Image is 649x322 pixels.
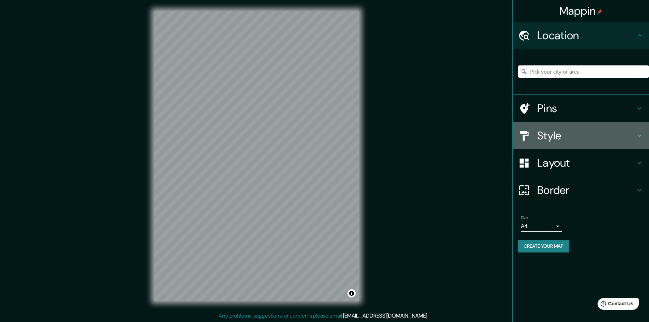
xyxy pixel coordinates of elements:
[428,312,429,320] div: .
[521,221,562,232] div: A4
[429,312,431,320] div: .
[537,183,635,197] h4: Border
[588,295,642,315] iframe: Help widget launcher
[347,289,356,297] button: Toggle attribution
[513,122,649,149] div: Style
[513,95,649,122] div: Pins
[513,177,649,204] div: Border
[537,129,635,142] h4: Style
[518,240,569,252] button: Create your map
[513,22,649,49] div: Location
[521,215,528,221] label: Size
[537,29,635,42] h4: Location
[537,102,635,115] h4: Pins
[559,4,603,18] h4: Mappin
[219,312,428,320] p: Any problems, suggestions, or concerns please email .
[518,65,649,78] input: Pick your city or area
[597,9,602,15] img: pin-icon.png
[343,312,427,319] a: [EMAIL_ADDRESS][DOMAIN_NAME]
[513,149,649,177] div: Layout
[537,156,635,170] h4: Layout
[154,11,359,301] canvas: Map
